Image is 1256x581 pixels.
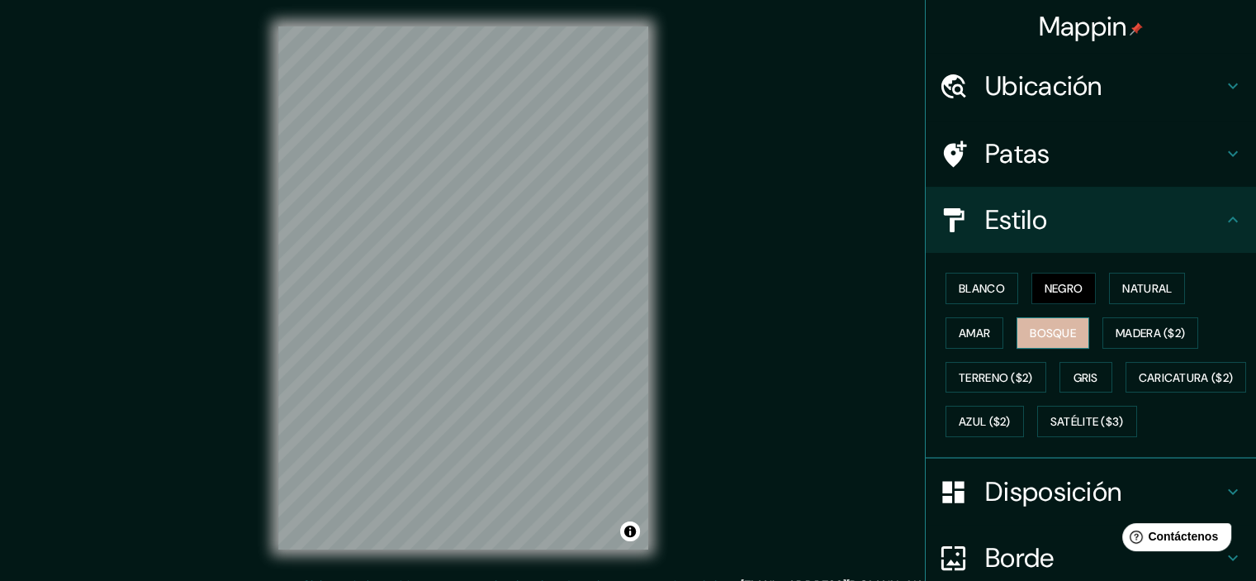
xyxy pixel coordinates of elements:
font: Estilo [985,202,1047,237]
button: Natural [1109,273,1185,304]
button: Bosque [1017,317,1089,349]
font: Madera ($2) [1116,326,1185,341]
button: Caricatura ($2) [1126,362,1247,393]
font: Caricatura ($2) [1139,370,1234,385]
font: Natural [1122,281,1172,296]
button: Blanco [946,273,1018,304]
button: Azul ($2) [946,406,1024,437]
font: Bosque [1030,326,1076,341]
button: Madera ($2) [1102,317,1198,349]
font: Borde [985,541,1055,575]
font: Gris [1074,370,1098,385]
font: Patas [985,136,1050,171]
button: Satélite ($3) [1037,406,1137,437]
font: Azul ($2) [959,415,1011,430]
button: Gris [1059,362,1112,393]
div: Ubicación [926,53,1256,119]
font: Blanco [959,281,1005,296]
div: Estilo [926,187,1256,253]
font: Mappin [1039,9,1127,44]
canvas: Mapa [278,26,648,550]
button: Terreno ($2) [946,362,1046,393]
font: Negro [1045,281,1083,296]
img: pin-icon.png [1130,22,1143,36]
font: Satélite ($3) [1050,415,1124,430]
div: Patas [926,121,1256,187]
button: Activar o desactivar atribución [620,521,640,541]
font: Terreno ($2) [959,370,1033,385]
div: Disposición [926,459,1256,525]
iframe: Lanzador de widgets de ayuda [1109,517,1238,563]
button: Amar [946,317,1003,349]
button: Negro [1031,273,1097,304]
font: Amar [959,326,990,341]
font: Ubicación [985,69,1102,103]
font: Disposición [985,474,1121,509]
